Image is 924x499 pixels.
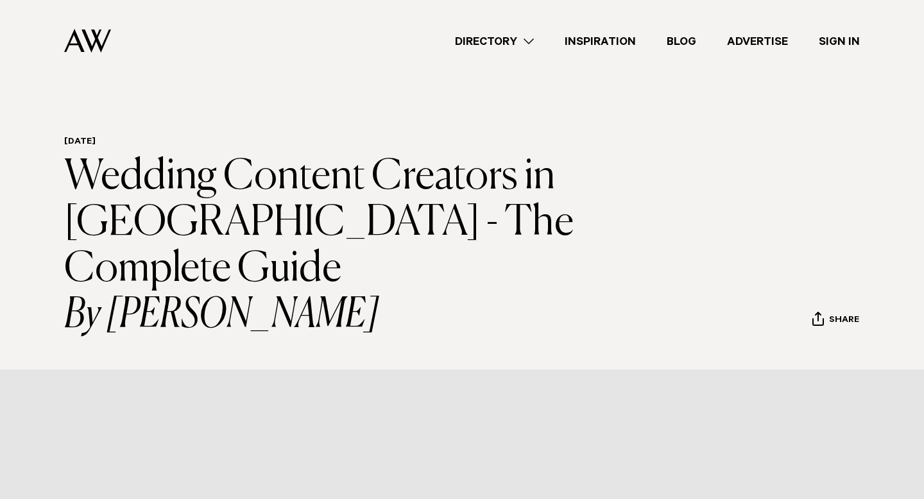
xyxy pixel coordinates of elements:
[64,29,111,53] img: Auckland Weddings Logo
[812,311,860,330] button: Share
[803,33,875,50] a: Sign In
[64,292,658,339] i: By [PERSON_NAME]
[64,154,658,339] h1: Wedding Content Creators in [GEOGRAPHIC_DATA] - The Complete Guide
[549,33,651,50] a: Inspiration
[64,137,658,149] h6: [DATE]
[712,33,803,50] a: Advertise
[829,315,859,327] span: Share
[651,33,712,50] a: Blog
[440,33,549,50] a: Directory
